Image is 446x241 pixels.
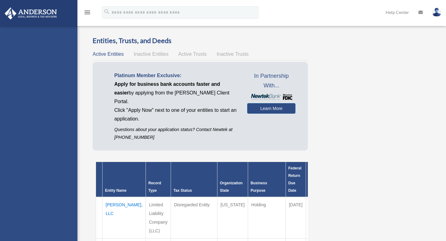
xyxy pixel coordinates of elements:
th: Federal Return Due Date [286,162,306,197]
img: User Pic [432,8,441,17]
span: Active Entities [93,51,124,57]
th: Organization State [217,162,248,197]
th: Entity Name [103,162,146,197]
span: Apply for business bank accounts faster and easier [114,81,220,95]
td: Disregarded Entity [171,197,217,239]
p: by applying from the [PERSON_NAME] Client Portal. [114,80,238,106]
td: Limited Liability Company (LLC) [146,197,171,239]
span: Active Trusts [178,51,207,57]
img: NewtekBankLogoSM.png [250,94,292,100]
th: Business Purpose [248,162,286,197]
td: [US_STATE] [217,197,248,239]
span: In Partnership With... [247,71,295,91]
p: Questions about your application status? Contact Newtek at [PHONE_NUMBER] [114,126,238,141]
p: Platinum Member Exclusive: [114,71,238,80]
i: search [103,8,110,15]
span: Inactive Entities [134,51,168,57]
td: Holding [248,197,286,239]
h3: Entities, Trusts, and Deeds [93,36,308,46]
img: Anderson Advisors Platinum Portal [3,7,59,20]
i: menu [84,9,91,16]
span: Inactive Trusts [217,51,249,57]
th: Tax Status [171,162,217,197]
p: Click "Apply Now" next to one of your entities to start an application. [114,106,238,123]
a: menu [84,11,91,16]
th: Record Type [146,162,171,197]
td: [PERSON_NAME], LLC [103,197,146,239]
td: [DATE] [286,197,306,239]
a: Learn More [247,103,295,114]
